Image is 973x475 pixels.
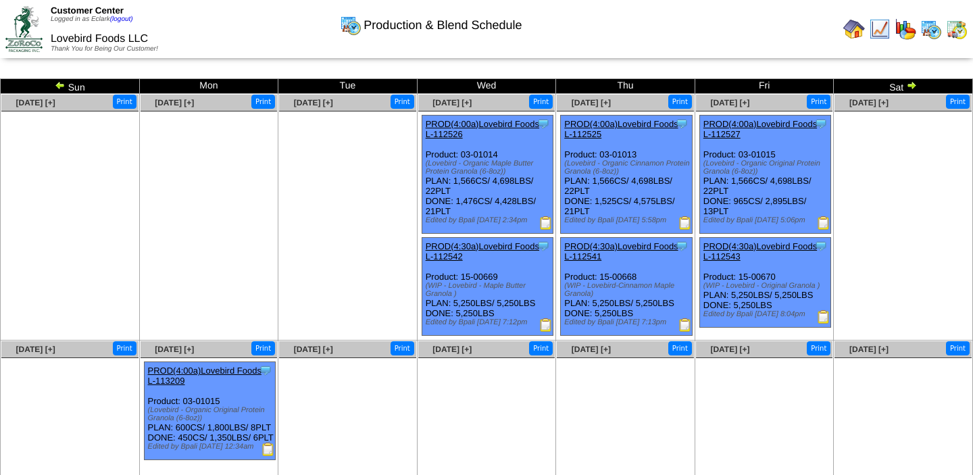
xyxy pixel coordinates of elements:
img: Production Report [678,318,692,332]
div: (WIP - Lovebird - Maple Butter Granola ) [426,282,553,298]
img: Tooltip [814,117,828,130]
button: Print [946,95,970,109]
td: Sun [1,79,140,94]
a: PROD(4:00a)Lovebird Foods L-112526 [426,119,539,139]
img: Tooltip [675,239,689,253]
a: [DATE] [+] [572,345,611,354]
a: [DATE] [+] [294,98,333,107]
a: PROD(4:00a)Lovebird Foods L-113209 [148,366,261,386]
td: Sat [834,79,973,94]
img: calendarinout.gif [946,18,968,40]
img: Production Report [817,310,830,324]
img: Tooltip [537,117,550,130]
div: (Lovebird - Organic Original Protein Granola (6-8oz)) [148,406,275,422]
a: [DATE] [+] [849,98,889,107]
a: PROD(4:00a)Lovebird Foods L-112525 [564,119,678,139]
button: Print [529,341,553,355]
button: Print [807,341,830,355]
a: [DATE] [+] [155,98,194,107]
img: Tooltip [259,364,272,377]
div: (Lovebird - Organic Maple Butter Protein Granola (6-8oz)) [426,159,553,176]
td: Tue [278,79,418,94]
span: Thank You for Being Our Customer! [51,45,158,53]
div: Product: 03-01014 PLAN: 1,566CS / 4,698LBS / 22PLT DONE: 1,476CS / 4,428LBS / 21PLT [422,116,553,234]
td: Wed [417,79,556,94]
span: Production & Blend Schedule [364,18,522,32]
img: Tooltip [814,239,828,253]
a: PROD(4:30a)Lovebird Foods L-112541 [564,241,678,261]
img: line_graph.gif [869,18,891,40]
button: Print [251,95,275,109]
div: (WIP - Lovebird - Original Granola ) [703,282,830,290]
img: arrowright.gif [906,80,917,91]
button: Print [113,95,136,109]
div: Edited by Bpali [DATE] 2:34pm [426,216,553,224]
button: Print [946,341,970,355]
button: Print [113,341,136,355]
img: Production Report [539,216,553,230]
div: (WIP - Lovebird-Cinnamon Maple Granola) [564,282,691,298]
button: Print [668,341,692,355]
div: Edited by Bpali [DATE] 7:12pm [426,318,553,326]
div: Product: 15-00668 PLAN: 5,250LBS / 5,250LBS DONE: 5,250LBS [561,238,692,336]
div: Product: 15-00669 PLAN: 5,250LBS / 5,250LBS DONE: 5,250LBS [422,238,553,336]
a: [DATE] [+] [710,345,749,354]
img: graph.gif [895,18,916,40]
a: [DATE] [+] [432,98,472,107]
div: Edited by Bpali [DATE] 12:34am [148,443,275,451]
div: Edited by Bpali [DATE] 5:06pm [703,216,830,224]
img: Production Report [539,318,553,332]
div: (Lovebird - Organic Original Protein Granola (6-8oz)) [703,159,830,176]
a: [DATE] [+] [16,345,55,354]
img: Production Report [678,216,692,230]
a: [DATE] [+] [294,345,333,354]
a: [DATE] [+] [155,345,194,354]
button: Print [391,341,414,355]
div: Edited by Bpali [DATE] 5:58pm [564,216,691,224]
img: home.gif [843,18,865,40]
td: Thu [556,79,695,94]
a: (logout) [110,16,133,23]
a: [DATE] [+] [16,98,55,107]
div: (Lovebird - Organic Cinnamon Protein Granola (6-8oz)) [564,159,691,176]
span: Lovebird Foods LLC [51,33,148,45]
a: [DATE] [+] [432,345,472,354]
img: Production Report [817,216,830,230]
span: Customer Center [51,5,124,16]
img: Production Report [261,443,275,456]
a: [DATE] [+] [572,98,611,107]
td: Fri [695,79,834,94]
button: Print [807,95,830,109]
div: Product: 03-01015 PLAN: 1,566CS / 4,698LBS / 22PLT DONE: 965CS / 2,895LBS / 13PLT [699,116,830,234]
a: PROD(4:00a)Lovebird Foods L-112527 [703,119,817,139]
a: [DATE] [+] [849,345,889,354]
button: Print [529,95,553,109]
a: PROD(4:30a)Lovebird Foods L-112543 [703,241,817,261]
div: Product: 03-01015 PLAN: 600CS / 1,800LBS / 8PLT DONE: 450CS / 1,350LBS / 6PLT [144,362,275,460]
button: Print [668,95,692,109]
img: ZoRoCo_Logo(Green%26Foil)%20jpg.webp [5,6,43,51]
div: Product: 03-01013 PLAN: 1,566CS / 4,698LBS / 22PLT DONE: 1,525CS / 4,575LBS / 21PLT [561,116,692,234]
a: [DATE] [+] [710,98,749,107]
div: Edited by Bpali [DATE] 7:13pm [564,318,691,326]
a: PROD(4:30a)Lovebird Foods L-112542 [426,241,539,261]
div: Product: 15-00670 PLAN: 5,250LBS / 5,250LBS DONE: 5,250LBS [699,238,830,328]
img: arrowleft.gif [55,80,66,91]
img: Tooltip [675,117,689,130]
span: Logged in as Eclark [51,16,133,23]
img: Tooltip [537,239,550,253]
button: Print [251,341,275,355]
img: calendarprod.gif [920,18,942,40]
